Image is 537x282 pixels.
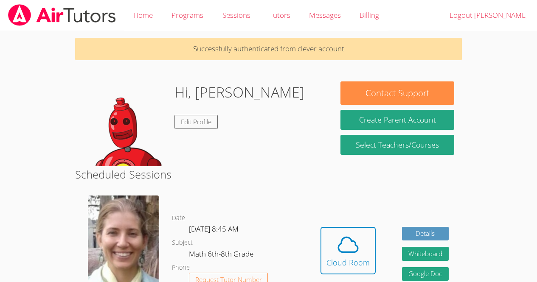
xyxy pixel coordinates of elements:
[75,38,462,60] p: Successfully authenticated from clever account
[321,227,376,274] button: Cloud Room
[340,135,454,155] a: Select Teachers/Courses
[189,224,239,234] span: [DATE] 8:45 AM
[75,166,462,182] h2: Scheduled Sessions
[326,257,370,268] div: Cloud Room
[174,81,304,103] h1: Hi, [PERSON_NAME]
[172,262,190,273] dt: Phone
[309,10,341,20] span: Messages
[340,110,454,130] button: Create Parent Account
[402,247,449,261] button: Whiteboard
[7,4,117,26] img: airtutors_banner-c4298cdbf04f3fff15de1276eac7730deb9818008684d7c2e4769d2f7ddbe033.png
[402,227,449,241] a: Details
[83,81,168,166] img: default.png
[340,81,454,105] button: Contact Support
[402,267,449,281] a: Google Doc
[189,248,255,262] dd: Math 6th-8th Grade
[172,213,185,223] dt: Date
[174,115,218,129] a: Edit Profile
[172,237,193,248] dt: Subject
